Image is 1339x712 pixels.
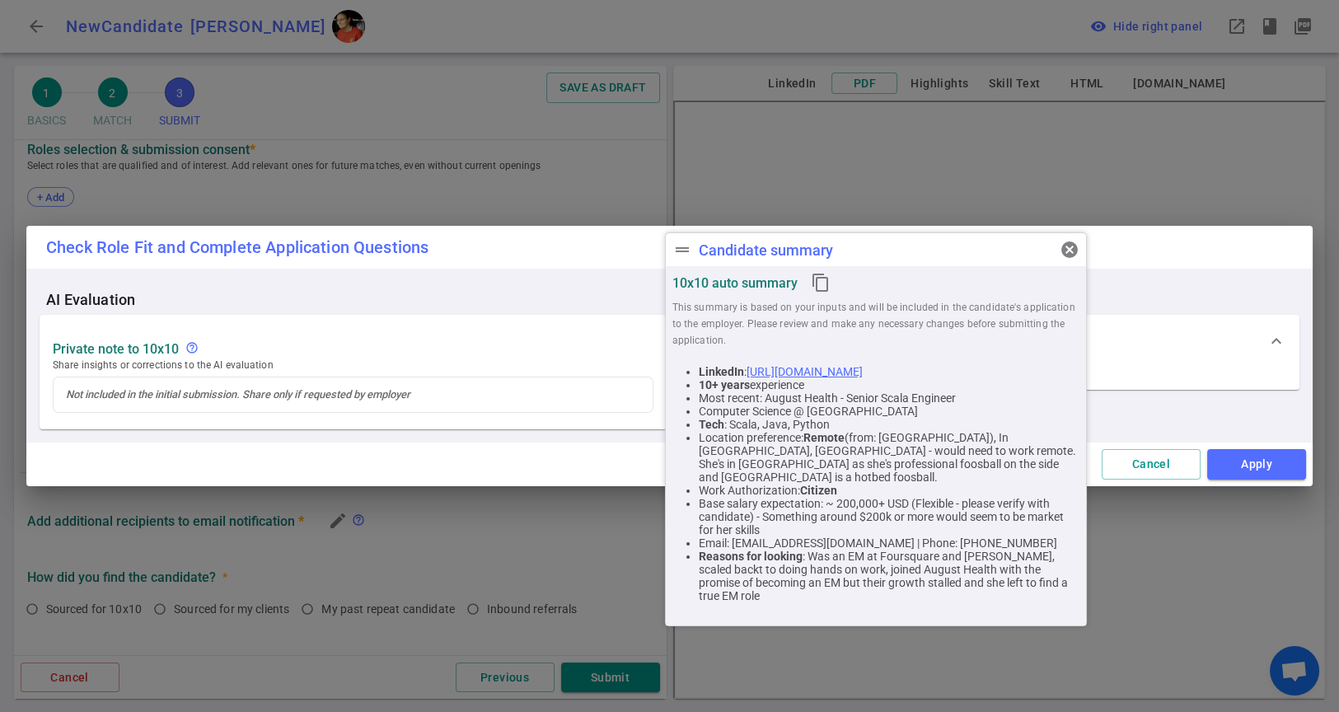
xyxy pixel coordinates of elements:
span: expand_more [1266,331,1286,351]
span: AI Evaluation [46,292,673,308]
h2: Check Role Fit and Complete Application Questions [26,226,1313,269]
button: Cancel [1102,449,1201,480]
span: help_outline [185,341,199,354]
strong: Private Note to 10x10 [53,341,179,357]
div: Not included in the initial submission. Share only if requested by employer [185,341,205,357]
button: Apply [1207,449,1306,480]
span: Share insights or corrections to the AI evaluation [53,357,653,373]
